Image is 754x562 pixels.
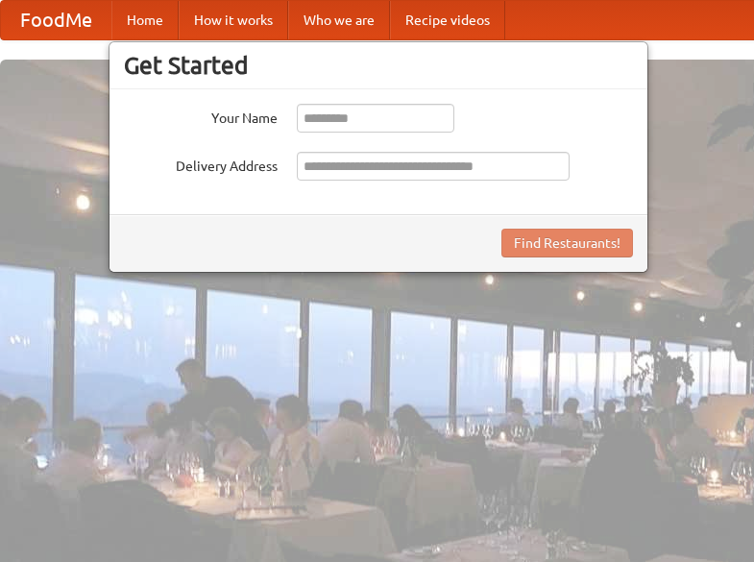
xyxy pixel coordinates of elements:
[501,229,633,257] button: Find Restaurants!
[179,1,288,39] a: How it works
[124,152,278,176] label: Delivery Address
[124,104,278,128] label: Your Name
[124,51,633,80] h3: Get Started
[1,1,111,39] a: FoodMe
[390,1,505,39] a: Recipe videos
[111,1,179,39] a: Home
[288,1,390,39] a: Who we are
